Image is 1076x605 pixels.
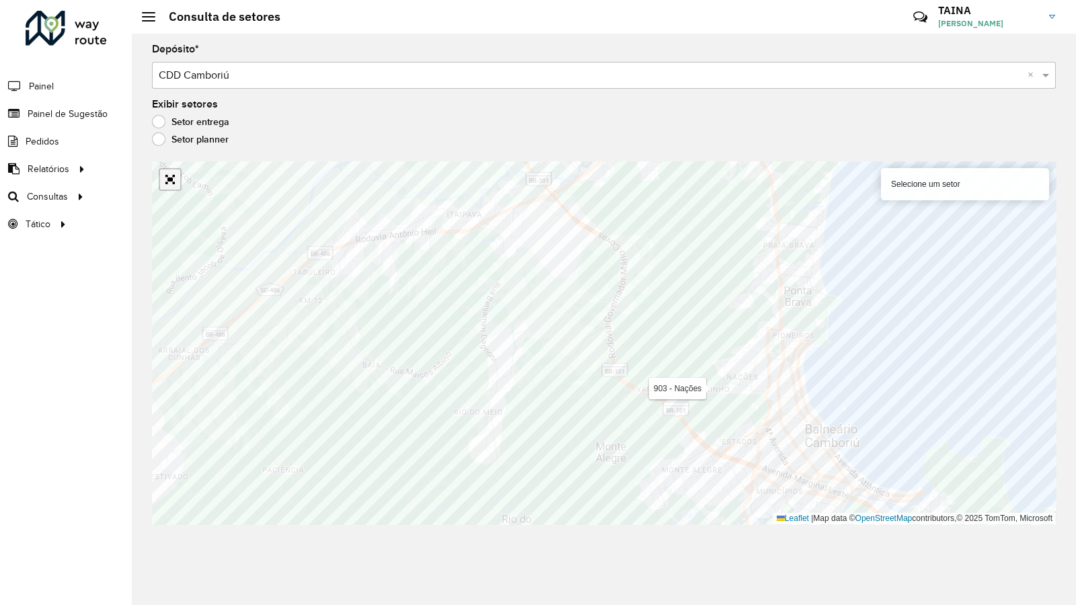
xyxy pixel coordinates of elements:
span: Pedidos [26,134,59,149]
a: Abrir mapa em tela cheia [160,169,180,190]
label: Setor entrega [152,115,229,128]
span: [PERSON_NAME] [938,17,1039,30]
label: Depósito [152,41,199,57]
label: Setor planner [152,132,229,146]
a: OpenStreetMap [855,514,913,523]
span: | [811,514,813,523]
span: Relatórios [28,162,69,176]
div: Selecione um setor [881,168,1049,200]
span: Clear all [1028,67,1039,83]
span: Tático [26,217,50,231]
label: Exibir setores [152,96,218,112]
div: Map data © contributors,© 2025 TomTom, Microsoft [773,513,1056,524]
a: Contato Rápido [906,3,935,32]
a: Leaflet [777,514,809,523]
h2: Consulta de setores [155,9,280,24]
span: Painel [29,79,54,93]
h3: TAINA [938,4,1039,17]
span: Painel de Sugestão [28,107,108,121]
span: Consultas [27,190,68,204]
